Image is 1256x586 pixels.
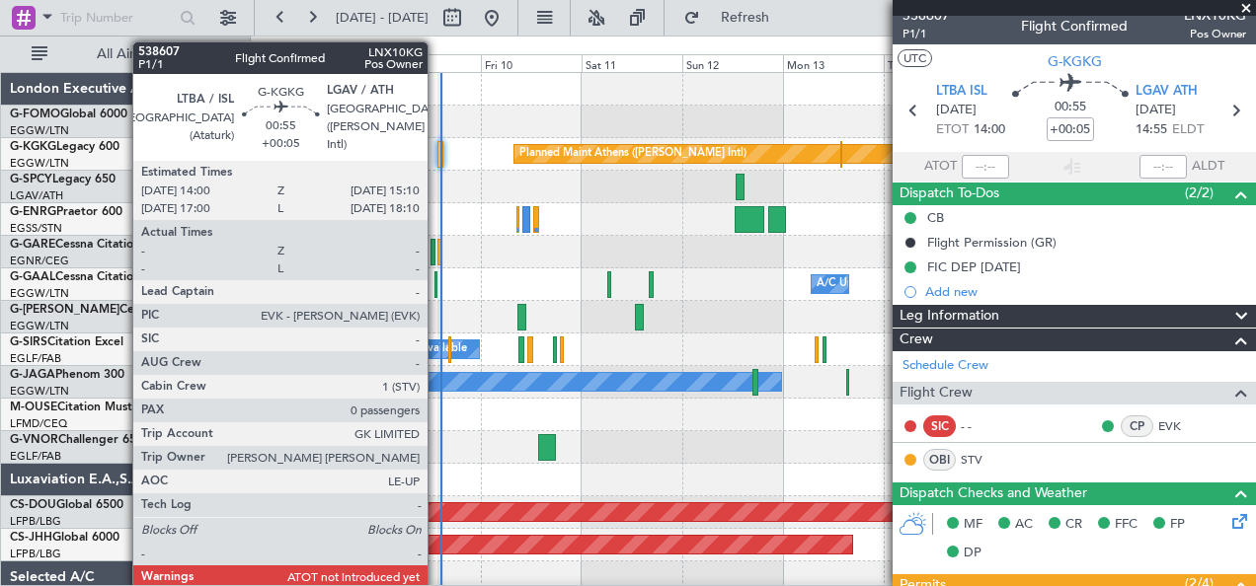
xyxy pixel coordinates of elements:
span: LNX10KG [1184,5,1246,26]
div: SIC [923,415,956,437]
a: EGGW/LTN [10,123,69,138]
span: ELDT [1172,120,1204,140]
div: Fri 10 [481,54,582,72]
a: CS-DOUGlobal 6500 [10,499,123,511]
a: LFPB/LBG [10,547,61,561]
span: CS-JHH [10,532,52,544]
a: M-OUSECitation Mustang [10,402,153,413]
span: Pos Owner [1184,26,1246,42]
a: EGGW/LTN [10,384,69,399]
div: OBI [923,449,956,471]
span: P1/1 [903,26,950,42]
a: Schedule Crew [903,356,988,376]
div: Thu 9 [380,54,481,72]
span: Leg Information [900,305,999,328]
div: CB [927,209,944,226]
a: G-GARECessna Citation XLS+ [10,239,173,251]
span: All Aircraft [51,47,208,61]
span: G-KGKG [1048,51,1102,72]
span: G-SIRS [10,336,47,348]
span: G-JAGA [10,369,55,381]
div: Sat 11 [582,54,682,72]
span: Dispatch To-Dos [900,183,999,205]
span: G-GAAL [10,271,55,283]
a: CS-JHHGlobal 6000 [10,532,119,544]
div: A/C Unavailable [817,269,899,299]
span: Dispatch Checks and Weather [900,482,1087,505]
div: Add new [925,283,1246,300]
a: EGGW/LTN [10,319,69,333]
div: Flight Permission (GR) [927,234,1057,251]
div: Wed 8 [279,54,380,72]
a: LGAV/ATH [10,188,63,203]
span: 00:55 [1055,98,1086,117]
a: EGSS/STN [10,221,62,236]
span: G-ENRG [10,206,56,218]
span: FP [1170,515,1185,535]
div: CP [1121,415,1153,437]
button: UTC [898,49,932,67]
div: [DATE] [254,39,287,56]
span: G-FOMO [10,109,60,120]
a: EGGW/LTN [10,156,69,171]
a: G-[PERSON_NAME]Cessna Citation XLS [10,304,229,316]
span: LGAV ATH [1136,82,1198,102]
span: [DATE] [936,101,977,120]
span: 538607 [903,5,950,26]
span: (2/2) [1185,183,1214,203]
span: Refresh [704,11,787,25]
input: Trip Number [60,3,174,33]
span: G-GARE [10,239,55,251]
span: LTBA ISL [936,82,987,102]
span: [DATE] - [DATE] [336,9,429,27]
button: All Aircraft [22,38,214,70]
span: CR [1065,515,1082,535]
span: MF [964,515,982,535]
button: Refresh [674,2,793,34]
div: FIC DEP [DATE] [927,258,1021,275]
a: LFMD/CEQ [10,416,67,431]
a: G-ENRGPraetor 600 [10,206,122,218]
span: ATOT [924,157,957,177]
a: G-SIRSCitation Excel [10,336,123,348]
a: EGNR/CEG [10,254,69,268]
span: G-[PERSON_NAME] [10,304,119,316]
a: G-JAGAPhenom 300 [10,369,124,381]
span: CS-DOU [10,499,56,511]
div: Flight Confirmed [1021,16,1128,37]
a: EVK [1158,417,1203,435]
div: - - [961,417,1005,435]
a: G-KGKGLegacy 600 [10,141,119,153]
div: No Crew [359,367,405,397]
span: 14:00 [974,120,1005,140]
a: G-SPCYLegacy 650 [10,174,116,185]
span: Crew [900,329,933,351]
div: Planned Maint [GEOGRAPHIC_DATA] ([GEOGRAPHIC_DATA]) [117,530,428,559]
a: G-GAALCessna Citation XLS+ [10,271,173,283]
span: Flight Crew [900,382,973,404]
a: G-FOMOGlobal 6000 [10,109,127,120]
div: Planned Maint Athens ([PERSON_NAME] Intl) [519,139,746,169]
div: Sun 12 [682,54,783,72]
span: ALDT [1192,157,1224,177]
span: G-KGKG [10,141,56,153]
div: Mon 13 [783,54,884,72]
span: FFC [1115,515,1138,535]
span: ETOT [936,120,969,140]
a: STV [961,451,1005,469]
div: Tue 14 [884,54,984,72]
a: LFPB/LBG [10,514,61,529]
div: Planned Maint [GEOGRAPHIC_DATA] ([GEOGRAPHIC_DATA]) [314,302,625,331]
div: Planned Maint [GEOGRAPHIC_DATA] ([GEOGRAPHIC_DATA]) [318,367,629,397]
div: A/C Unavailable [385,334,467,364]
span: DP [964,544,981,563]
span: AC [1015,515,1033,535]
input: --:-- [962,155,1009,179]
span: 14:55 [1136,120,1167,140]
span: M-OUSE [10,402,57,413]
a: EGGW/LTN [10,286,69,301]
span: [DATE] [1136,101,1176,120]
a: EGLF/FAB [10,351,61,366]
div: Unplanned Maint [GEOGRAPHIC_DATA] (Ataturk) [335,139,584,169]
a: EGLF/FAB [10,449,61,464]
